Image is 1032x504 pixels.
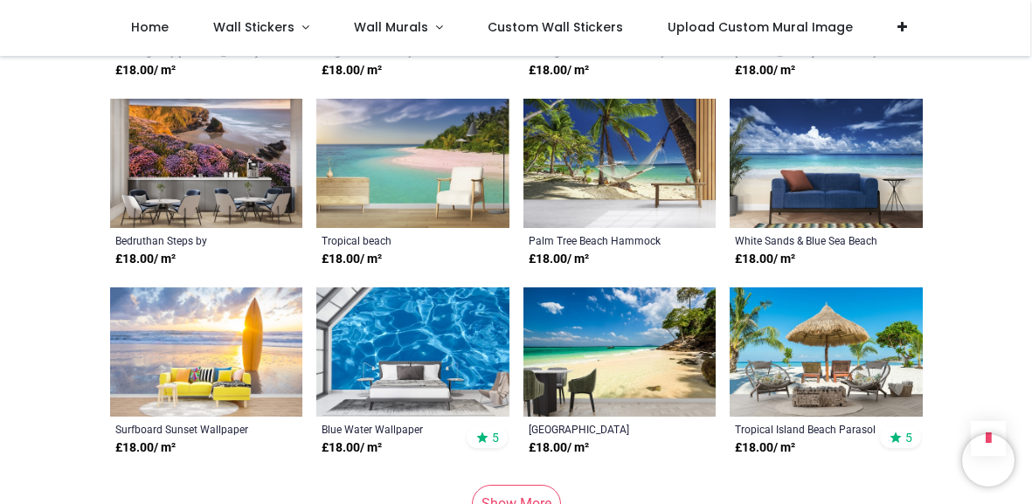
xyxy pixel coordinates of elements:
a: Palm Tree Beach Hammock Wallpaper [529,233,675,247]
strong: £ 18.00 / m² [735,439,795,457]
strong: £ 18.00 / m² [322,439,382,457]
img: Bamboo Island Thailand Beach Wall Mural Wallpaper [523,287,717,417]
a: White Sands & Blue Sea Beach Wallpaper [735,233,881,247]
img: Surfboard Sunset Wall Mural Wallpaper [110,287,303,417]
strong: £ 18.00 / m² [529,62,589,79]
strong: £ 18.00 / m² [735,62,795,79]
span: Wall Stickers [213,18,294,36]
span: Upload Custom Mural Image [668,18,853,36]
img: Tropical beach Carribean Island Wall Mural Wallpaper [316,99,509,228]
span: 5 [905,430,912,445]
img: Tropical Island Beach Parasol Wall Mural Wallpaper [730,287,923,417]
strong: £ 18.00 / m² [529,251,589,268]
span: Home [131,18,169,36]
strong: £ 18.00 / m² [735,251,795,268]
a: Blue Water Wallpaper [322,422,468,436]
img: White Sands & Blue Sea Beach Wall Mural Wallpaper [730,99,923,228]
a: Surfboard Sunset Wallpaper [115,422,261,436]
span: 5 [492,430,499,445]
strong: £ 18.00 / m² [322,62,382,79]
span: Custom Wall Stickers [488,18,623,36]
strong: £ 18.00 / m² [322,251,382,268]
a: Tropical Island Beach Parasol Wallpaper [735,422,881,436]
strong: £ 18.00 / m² [115,251,176,268]
a: [GEOGRAPHIC_DATA] [GEOGRAPHIC_DATA] Beach Wallpaper [529,422,675,436]
img: Blue Water Wall Mural Wallpaper [316,287,509,417]
img: Bedruthan Steps Wall Mural by Ross Hoddinott [110,99,303,228]
strong: £ 18.00 / m² [115,62,176,79]
a: Tropical beach [GEOGRAPHIC_DATA] Wallpaper [322,233,468,247]
span: Wall Murals [354,18,428,36]
strong: £ 18.00 / m² [115,439,176,457]
a: Bedruthan Steps by [PERSON_NAME] [115,233,261,247]
img: Palm Tree Beach Hammock Wall Mural Wallpaper [523,99,717,228]
strong: £ 18.00 / m² [529,439,589,457]
iframe: Brevo live chat [962,434,1015,487]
